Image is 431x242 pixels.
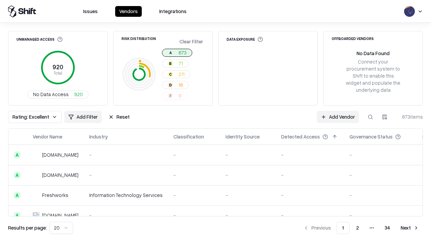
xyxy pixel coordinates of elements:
[64,111,102,123] button: Add Filter
[89,171,163,178] div: -
[122,37,156,40] div: Risk Distribution
[281,151,339,158] div: -
[336,222,350,234] button: 1
[115,6,142,17] button: Vendors
[42,151,78,158] div: [DOMAIN_NAME]
[226,133,260,140] div: Identity Source
[226,171,270,178] div: -
[14,152,21,158] div: A
[332,37,374,40] div: Offboarded Vendors
[350,151,411,158] div: -
[350,171,411,178] div: -
[178,71,185,78] span: 211
[281,212,339,219] div: -
[89,212,163,219] div: -
[178,49,187,56] span: 673
[173,151,215,158] div: -
[33,192,39,199] img: Freshworks
[33,91,69,98] span: No Data Access
[79,6,102,17] button: Issues
[281,192,339,199] div: -
[350,133,393,140] div: Governance Status
[281,171,339,178] div: -
[162,70,190,78] button: C211
[173,133,204,140] div: Classification
[33,172,39,178] img: primesec.co.il
[168,61,173,66] div: B
[345,58,401,94] div: Connect your procurement system to Shift to enable this widget and populate the underlying data
[89,151,163,158] div: -
[162,49,192,57] button: A673
[8,111,62,123] button: Rating: Excellent
[178,60,183,67] span: 71
[173,192,215,199] div: -
[14,212,21,219] div: A
[74,91,83,98] span: 920
[317,111,359,123] a: Add Vendor
[33,152,39,158] img: intrado.com
[42,171,78,178] div: [DOMAIN_NAME]
[33,212,39,219] img: wixanswers.com
[89,192,163,199] div: Information Technology Services
[27,90,89,98] button: No Data Access920
[350,212,411,219] div: -
[299,222,423,234] nav: pagination
[162,59,189,68] button: B71
[173,171,215,178] div: -
[14,172,21,178] div: A
[168,82,173,88] div: D
[104,111,134,123] button: Reset
[226,212,270,219] div: -
[8,224,47,231] p: Results per page:
[162,81,189,89] button: D16
[351,222,364,234] button: 2
[173,212,215,219] div: -
[42,192,68,199] div: Freshworks
[168,72,173,77] div: C
[379,222,395,234] button: 34
[42,212,78,219] div: [DOMAIN_NAME]
[12,113,49,120] span: Rating: Excellent
[89,133,108,140] div: Industry
[53,63,63,71] tspan: 920
[226,151,270,158] div: -
[226,192,270,199] div: -
[178,37,204,46] button: Clear Filter
[350,192,411,199] div: -
[33,133,62,140] div: Vendor Name
[281,133,320,140] div: Detected Access
[14,192,21,199] div: A
[357,50,390,57] div: No Data Found
[178,81,183,88] span: 16
[16,37,63,42] div: Unmanaged Access
[227,37,263,42] div: Data Exposure
[396,113,423,120] div: 673 items
[155,6,191,17] button: Integrations
[397,222,423,234] button: Next
[54,70,62,76] tspan: Total
[168,50,173,55] div: A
